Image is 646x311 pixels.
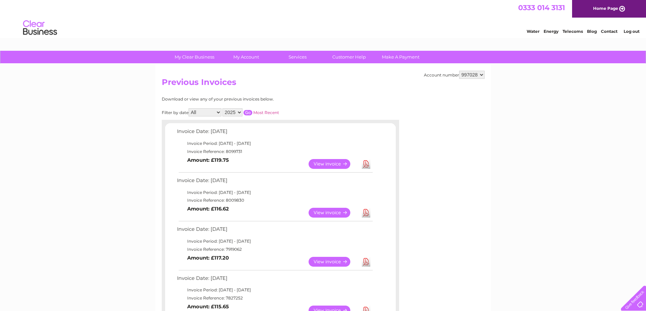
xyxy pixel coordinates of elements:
[175,225,374,237] td: Invoice Date: [DATE]
[253,110,279,115] a: Most Recent
[544,29,559,34] a: Energy
[187,304,229,310] b: Amount: £115.65
[162,77,485,90] h2: Previous Invoices
[187,255,229,261] b: Amount: £117.20
[175,139,374,148] td: Invoice Period: [DATE] - [DATE]
[518,3,565,12] a: 0333 014 3131
[175,188,374,197] td: Invoice Period: [DATE] - [DATE]
[587,29,597,34] a: Blog
[175,196,374,204] td: Invoice Reference: 8009830
[162,97,340,102] div: Download or view any of your previous invoices below.
[187,206,229,212] b: Amount: £116.62
[270,51,326,63] a: Services
[527,29,540,34] a: Water
[175,245,374,253] td: Invoice Reference: 7919062
[218,51,274,63] a: My Account
[163,4,484,33] div: Clear Business is a trading name of Verastar Limited (registered in [GEOGRAPHIC_DATA] No. 3667643...
[175,274,374,286] td: Invoice Date: [DATE]
[362,159,370,169] a: Download
[373,51,429,63] a: Make A Payment
[362,208,370,218] a: Download
[175,237,374,245] td: Invoice Period: [DATE] - [DATE]
[23,18,57,38] img: logo.png
[175,127,374,139] td: Invoice Date: [DATE]
[309,257,358,267] a: View
[175,176,374,188] td: Invoice Date: [DATE]
[624,29,640,34] a: Log out
[187,157,229,163] b: Amount: £119.75
[309,159,358,169] a: View
[309,208,358,218] a: View
[321,51,377,63] a: Customer Help
[601,29,618,34] a: Contact
[424,71,485,79] div: Account number
[167,51,222,63] a: My Clear Business
[175,294,374,302] td: Invoice Reference: 7827252
[175,148,374,156] td: Invoice Reference: 8099731
[162,108,340,116] div: Filter by date
[362,257,370,267] a: Download
[175,286,374,294] td: Invoice Period: [DATE] - [DATE]
[563,29,583,34] a: Telecoms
